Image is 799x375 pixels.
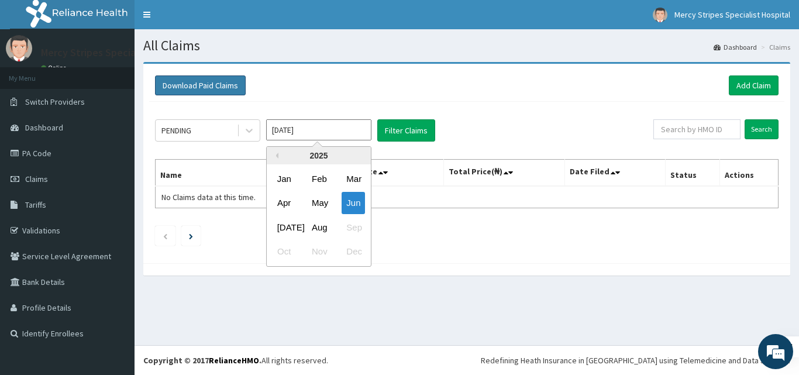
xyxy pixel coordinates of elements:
span: Mercy Stripes Specialist Hospital [674,9,790,20]
div: Choose May 2025 [307,192,330,214]
p: Mercy Stripes Specialist Hospital [41,47,191,58]
a: Dashboard [714,42,757,52]
div: Choose January 2025 [273,168,296,190]
h1: All Claims [143,38,790,53]
div: Redefining Heath Insurance in [GEOGRAPHIC_DATA] using Telemedicine and Data Science! [481,355,790,366]
a: Previous page [163,230,168,241]
strong: Copyright © 2017 . [143,355,261,366]
th: Name [156,160,312,187]
th: Status [666,160,720,187]
a: RelianceHMO [209,355,259,366]
img: User Image [6,35,32,61]
div: Choose June 2025 [342,192,365,214]
div: Choose February 2025 [307,168,330,190]
div: Choose August 2025 [307,216,330,238]
div: 2025 [267,147,371,164]
a: Add Claim [729,75,779,95]
th: Total Price(₦) [443,160,565,187]
span: Tariffs [25,199,46,210]
span: Switch Providers [25,97,85,107]
span: Dashboard [25,122,63,133]
span: No Claims data at this time. [161,192,256,202]
div: Choose April 2025 [273,192,296,214]
div: Choose July 2025 [273,216,296,238]
input: Search [745,119,779,139]
button: Filter Claims [377,119,435,142]
a: Online [41,64,69,72]
div: PENDING [161,125,191,136]
input: Search by HMO ID [653,119,741,139]
div: month 2025-06 [267,167,371,264]
div: Choose March 2025 [342,168,365,190]
a: Next page [189,230,193,241]
button: Download Paid Claims [155,75,246,95]
span: Claims [25,174,48,184]
button: Previous Year [273,153,278,159]
input: Select Month and Year [266,119,371,140]
th: Date Filed [565,160,666,187]
li: Claims [758,42,790,52]
img: User Image [653,8,667,22]
footer: All rights reserved. [135,345,799,375]
th: Actions [719,160,778,187]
